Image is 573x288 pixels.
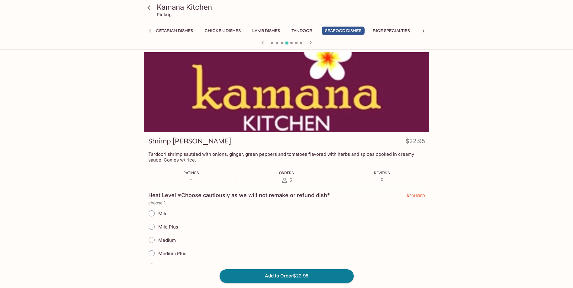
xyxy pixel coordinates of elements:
button: Seafood Dishes [322,27,365,35]
span: 5 [289,177,292,183]
span: Medium [158,237,176,243]
button: Rice Specialties [369,27,413,35]
span: Medium Plus [158,251,186,256]
p: Tardoori shrimp sautéed with onions, ginger, green peppers and tomatoes flavored with herbs and s... [148,151,425,163]
span: Mild [158,211,168,216]
span: Ratings [183,171,199,175]
button: Tandoori [288,27,317,35]
p: Pickup [157,12,172,18]
button: Add to Order$22.95 [220,269,354,283]
p: choose 1 [148,200,425,205]
button: Lamb Dishes [249,27,283,35]
button: Vegetarian Dishes [147,27,196,35]
span: Mild Plus [158,224,178,230]
span: Reviews [374,171,390,175]
button: Chicken Dishes [201,27,244,35]
span: REQUIRED [407,194,425,200]
p: - [183,177,199,182]
span: Orders [279,171,294,175]
h3: Kamana Kitchen [157,2,427,12]
h3: Shrimp [PERSON_NAME] [148,136,231,146]
p: 0 [374,177,390,182]
h4: Heat Level *Choose cautiously as we will not remake or refund dish* [148,192,330,199]
div: Shrimp Tikka Masala [144,52,429,132]
h4: $22.95 [406,136,425,148]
